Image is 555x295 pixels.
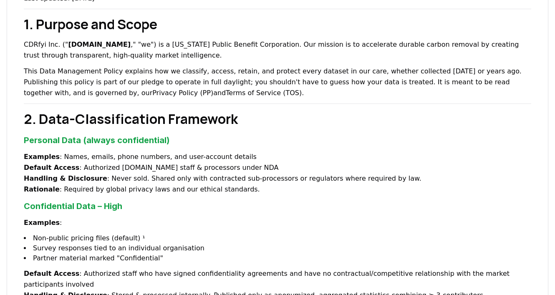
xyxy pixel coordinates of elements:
strong: [DOMAIN_NAME] [68,40,131,48]
li: Partner material marked "Confidential" [24,253,531,263]
strong: Examples [24,219,60,227]
strong: Rationale [24,185,60,193]
p: This Data Management Policy explains how we classify, access, retain, and protect every dataset i... [24,66,531,98]
strong: Default Access [24,270,79,277]
p: : [24,217,531,228]
strong: Default Access [24,164,79,171]
h2: 1. Purpose and Scope [24,14,531,34]
strong: Examples [24,153,60,161]
h3: Personal Data (always confidential) [24,134,531,146]
strong: Handling & Disclosure [24,174,107,182]
a: Terms of Service (TOS) [226,89,302,97]
li: Non-public pricing files (default) ¹ [24,233,531,243]
h3: Confidential Data – High [24,200,531,212]
li: Survey responses tied to an individual organisation [24,243,531,253]
h2: 2. Data-Classification Framework [24,109,531,129]
p: : Names, emails, phone numbers, and user-account details : Authorized [DOMAIN_NAME] staff & proce... [24,151,531,195]
p: CDRfyi Inc. (" ," "we") is a [US_STATE] Public Benefit Corporation. Our mission is to accelerate ... [24,39,531,61]
a: Privacy Policy (PP) [152,89,213,97]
